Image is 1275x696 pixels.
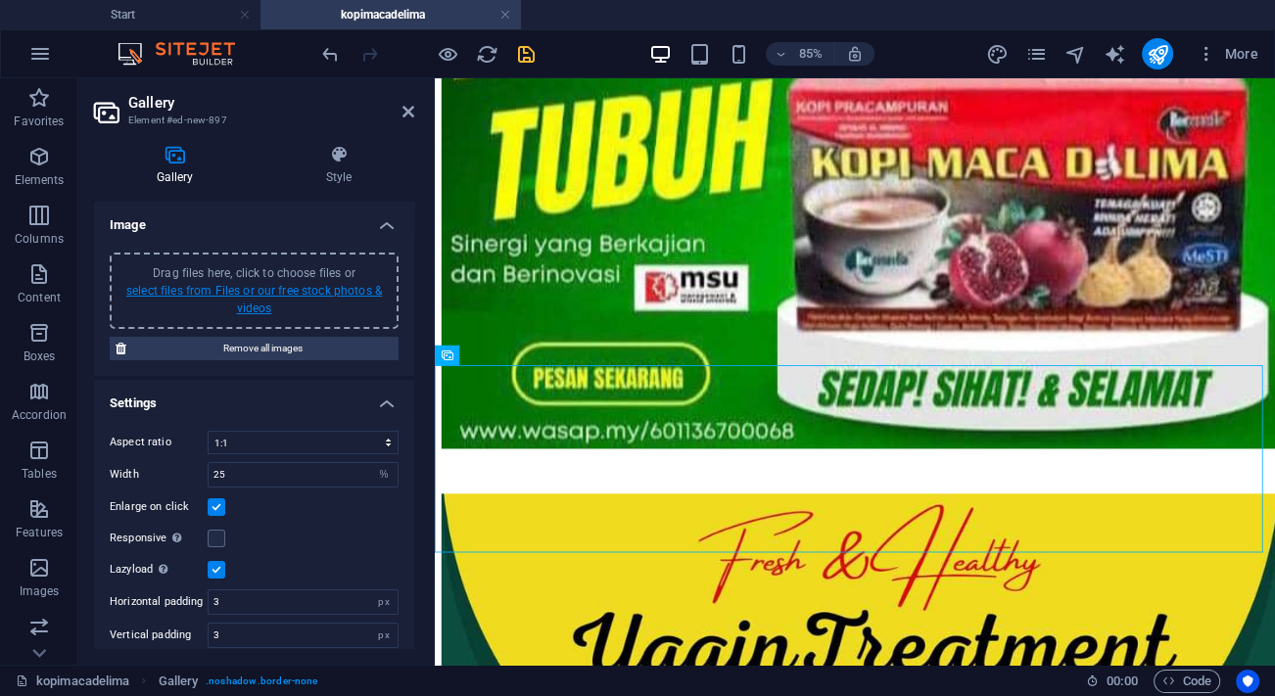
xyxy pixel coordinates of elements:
label: Horizontal padding [110,596,208,607]
button: save [514,42,538,66]
p: Features [16,525,63,540]
a: select files from Files or our free stock photos & videos [126,284,382,315]
p: Tables [22,466,57,482]
label: Vertical padding [110,629,208,640]
button: text_generator [1103,42,1126,66]
label: Width [110,469,208,480]
button: 85% [766,42,835,66]
label: Responsive [110,527,208,550]
button: navigator [1063,42,1087,66]
img: Editor Logo [113,42,260,66]
h4: kopimacadelima [260,4,521,25]
button: Click here to leave preview mode and continue editing [436,42,459,66]
p: Images [20,583,60,599]
button: Usercentrics [1236,670,1259,693]
span: . noshadow .border-none [206,670,317,693]
label: Enlarge on click [110,495,208,519]
button: pages [1024,42,1048,66]
p: Columns [15,231,64,247]
h2: Gallery [128,94,414,112]
button: Remove all images [110,337,399,360]
div: px [370,590,398,614]
button: More [1189,38,1266,70]
h6: Session time [1086,670,1138,693]
p: Boxes [24,348,56,364]
label: Lazyload [110,558,208,581]
i: Pages (Ctrl+Alt+S) [1024,43,1047,66]
div: px [370,624,398,647]
i: Undo: Add element (Ctrl+Z) [319,43,342,66]
span: Drag files here, click to choose files or [126,266,382,315]
span: Code [1162,670,1211,693]
button: Code [1154,670,1220,693]
i: Navigator [1063,43,1086,66]
span: More [1197,44,1258,64]
h3: Element #ed-new-897 [128,112,375,129]
p: Favorites [14,114,64,129]
h4: Image [94,202,414,237]
h4: Style [263,145,414,186]
button: design [985,42,1009,66]
label: Aspect ratio [110,431,208,454]
h4: Settings [94,380,414,415]
span: 00 00 [1107,670,1137,693]
button: reload [475,42,498,66]
nav: breadcrumb [159,670,318,693]
p: Content [18,290,61,305]
i: Reload page [476,43,498,66]
h4: Gallery [94,145,263,186]
i: AI Writer [1103,43,1125,66]
p: Accordion [12,407,67,423]
p: Elements [15,172,65,188]
i: Publish [1146,43,1168,66]
span: Remove all images [132,337,393,360]
span: : [1120,673,1123,688]
span: Click to select. Double-click to edit [159,670,199,693]
button: publish [1142,38,1173,70]
h6: 85% [795,42,826,66]
i: Save (Ctrl+S) [515,43,538,66]
i: Design (Ctrl+Alt+Y) [985,43,1008,66]
i: On resize automatically adjust zoom level to fit chosen device. [846,45,864,63]
button: undo [318,42,342,66]
a: Click to cancel selection. Double-click to open Pages [16,670,129,693]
